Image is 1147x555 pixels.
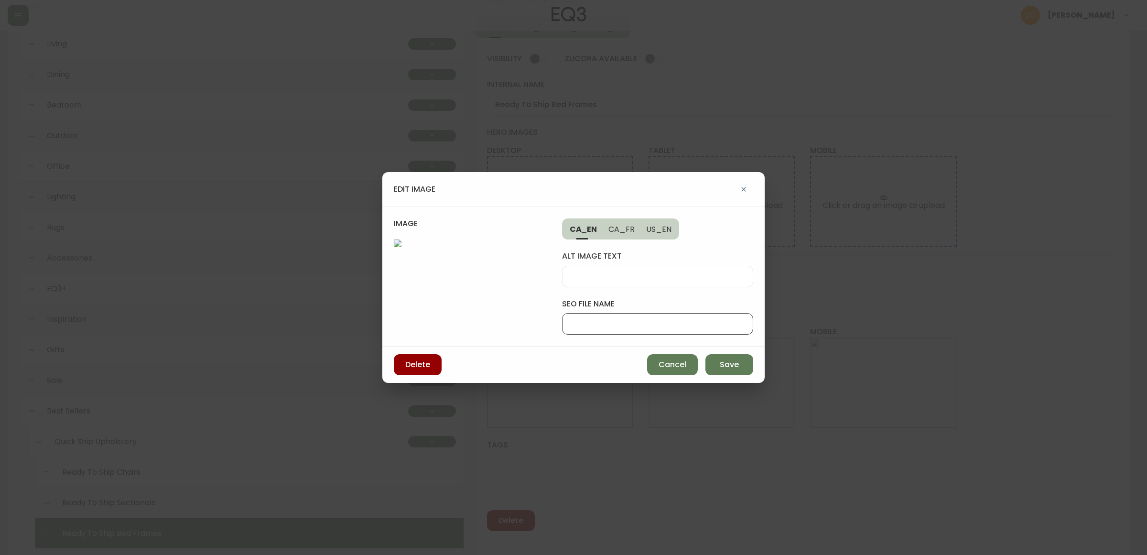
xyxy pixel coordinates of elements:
[570,224,597,234] span: CA_EN
[705,354,753,375] button: Save
[720,359,739,370] span: Save
[608,224,635,234] span: CA_FR
[394,239,551,335] img: 02b48a0e-1e76-454a-a4b6-e0df484962bb
[394,184,435,195] h4: edit image
[646,224,671,234] span: US_EN
[405,359,430,370] span: Delete
[394,218,551,239] h4: image
[647,354,698,375] button: Cancel
[394,354,442,375] button: Delete
[659,359,686,370] span: Cancel
[562,251,753,261] label: alt image text
[562,299,753,309] label: seo file name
